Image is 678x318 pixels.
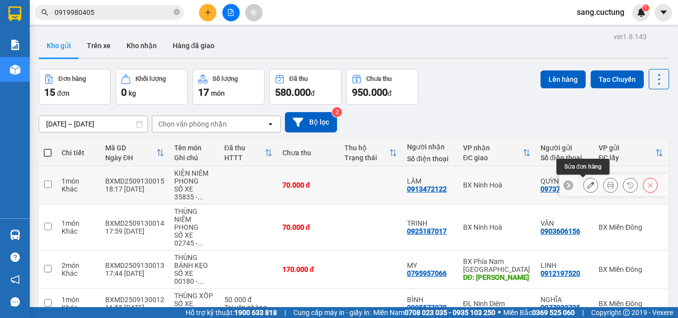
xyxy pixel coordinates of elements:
span: đ [388,89,392,97]
button: Hàng đã giao [165,34,222,58]
div: BX Miền Đông [599,223,663,231]
div: SỐ XE 02745 - 0936308309 [174,231,214,247]
div: ĐC lấy [599,154,655,162]
div: SỐ XE 02745 - 0936308309 [174,300,214,316]
div: BX Miền Đông [599,265,663,273]
th: Toggle SortBy [219,140,277,166]
div: Đã thu [224,144,265,152]
div: 0973734778 [541,185,580,193]
div: 17:59 [DATE] [105,227,164,235]
th: Toggle SortBy [458,140,536,166]
li: VP BX Ninh Hoà [68,42,132,53]
svg: open [267,120,274,128]
button: Chưa thu950.000đ [346,69,418,105]
button: Đơn hàng15đơn [39,69,111,105]
span: ... [198,193,203,201]
div: THÙNG XỐP [174,292,214,300]
div: LÂM [407,177,453,185]
th: Toggle SortBy [100,140,169,166]
div: Sửa đơn hàng [556,159,610,175]
div: Mã GD [105,144,156,152]
div: Khối lượng [136,75,166,82]
span: ... [198,239,203,247]
span: đơn [57,89,69,97]
span: | [284,307,286,318]
button: Kho gửi [39,34,79,58]
span: 17 [198,86,209,98]
span: close-circle [174,9,180,15]
div: Đơn hàng [59,75,86,82]
span: caret-down [659,8,668,17]
div: SỐ XE 00180 - 0909443643 [174,269,214,285]
span: plus [204,9,211,16]
div: Số điện thoại [541,154,589,162]
div: DĐ: CAM RANH [463,273,531,281]
span: notification [10,275,20,284]
div: 18:17 [DATE] [105,185,164,193]
div: VÂN [541,219,589,227]
div: VP nhận [463,144,523,152]
span: ⚪️ [498,311,501,315]
div: Chi tiết [62,149,95,157]
span: close-circle [174,8,180,17]
span: | [582,307,584,318]
div: Người nhận [407,143,453,151]
div: Trạng thái [344,154,389,162]
div: THÙNG BÁNH KẸO [174,254,214,269]
button: caret-down [655,4,672,21]
div: Khác [62,227,95,235]
span: Hỗ trợ kỹ thuật: [186,307,277,318]
div: 1 món [62,219,95,227]
span: 15 [44,86,55,98]
div: Khác [62,269,95,277]
img: solution-icon [10,40,20,50]
span: kg [129,89,136,97]
div: 0977023725 [541,304,580,312]
b: QL1A, TT Ninh Hoà [68,55,123,73]
div: Số lượng [212,75,238,82]
input: Tìm tên, số ĐT hoặc mã đơn [55,7,172,18]
div: ĐC giao [463,154,523,162]
div: Ghi chú [174,154,214,162]
div: QUỲNH [541,177,589,185]
li: VP BX Miền Đông [5,42,68,53]
div: Chưa thu [282,149,335,157]
div: VP gửi [599,144,655,152]
div: 0913472122 [407,185,447,193]
span: message [10,297,20,307]
div: KIỆN NIÊM PHONG [174,169,214,185]
div: BXMD2509130012 [105,296,164,304]
div: Thu hộ [344,144,389,152]
sup: 2 [332,107,342,117]
span: ... [198,277,203,285]
button: Trên xe [79,34,119,58]
button: Đã thu580.000đ [270,69,341,105]
img: icon-new-feature [637,8,646,17]
input: Select a date range. [39,116,147,132]
button: Số lượng17món [193,69,265,105]
div: SỐ XE 35835 - 0706002745 [174,185,214,201]
div: 1 món [62,177,95,185]
div: HTTT [224,154,265,162]
button: file-add [222,4,240,21]
span: đ [311,89,315,97]
div: 70.000 đ [282,181,335,189]
strong: 1900 633 818 [234,309,277,317]
div: 2 món [62,261,95,269]
img: logo-vxr [8,6,21,21]
span: question-circle [10,253,20,262]
span: environment [68,55,75,62]
strong: 0708 023 035 - 0935 103 250 [405,309,495,317]
button: Khối lượng0kg [116,69,188,105]
div: 0795957066 [407,269,447,277]
div: 16:55 [DATE] [105,304,164,312]
div: BX Miền Đông [599,300,663,308]
th: Toggle SortBy [594,140,668,166]
span: copyright [623,309,630,316]
span: Miền Nam [373,307,495,318]
div: 0905577378 [407,304,447,312]
div: THÙNG NIÊM PHONG [174,207,214,231]
div: Chọn văn phòng nhận [158,119,227,129]
div: Đã thu [289,75,308,82]
div: Ngày ĐH [105,154,156,162]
